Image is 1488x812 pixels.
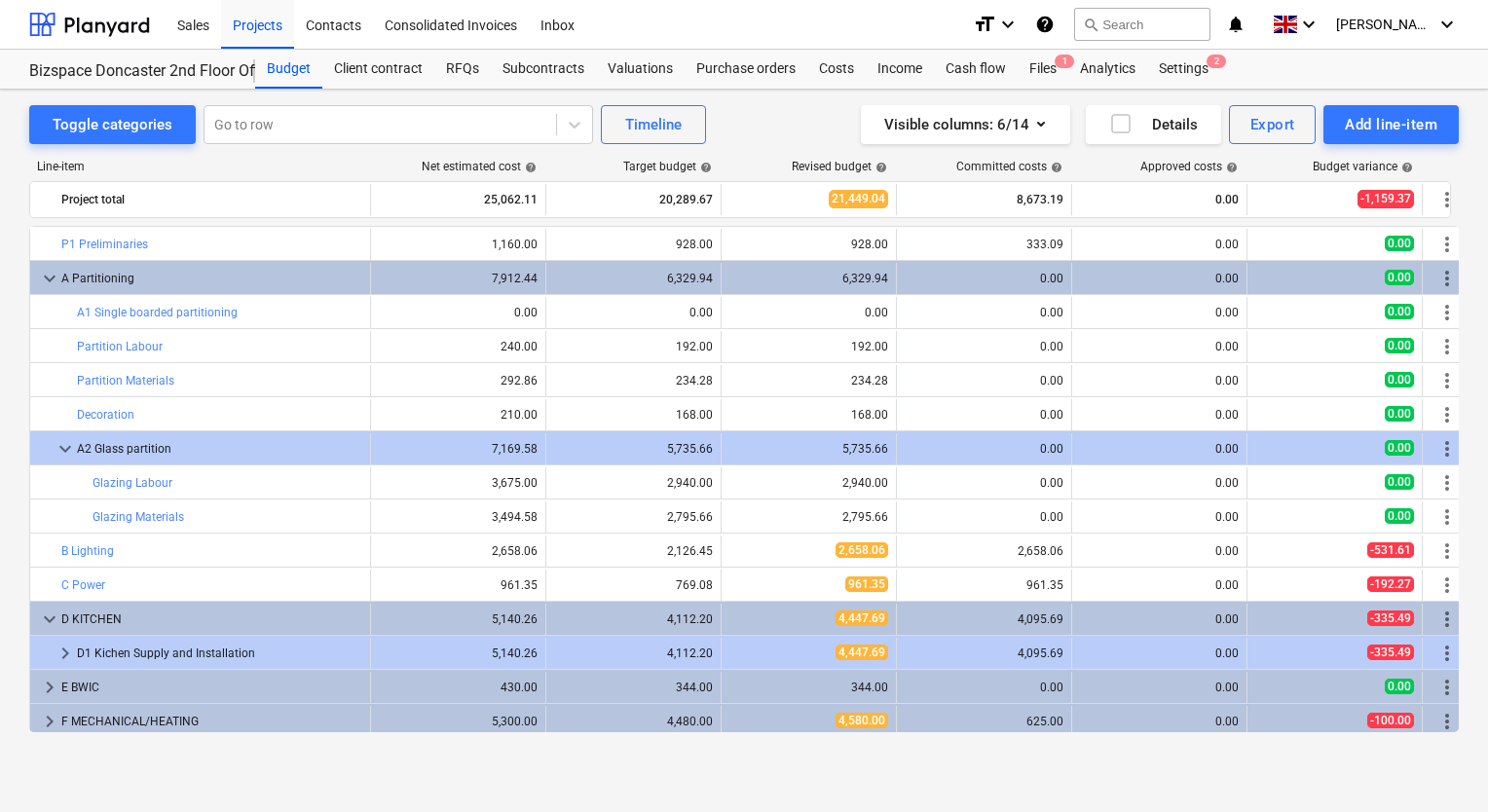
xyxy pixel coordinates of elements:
[379,340,538,353] div: 240.00
[61,672,362,703] div: E BWIC
[1222,162,1238,173] span: help
[729,408,888,422] div: 168.00
[836,645,888,660] span: 4,447.69
[1385,270,1414,285] span: 0.00
[1385,508,1414,524] span: 0.00
[379,374,538,388] div: 292.86
[1297,13,1321,36] i: keyboard_arrow_down
[792,160,887,173] div: Revised budget
[729,510,888,524] div: 2,795.66
[829,190,888,208] span: 21,449.04
[38,710,61,733] span: keyboard_arrow_right
[807,50,866,89] a: Costs
[77,638,362,669] div: D1 Kichen Supply and Installation
[554,184,713,215] div: 20,289.67
[1397,162,1413,173] span: help
[1207,55,1226,68] span: 2
[884,112,1047,137] div: Visible columns : 6/14
[1229,105,1317,144] button: Export
[29,61,232,82] div: Bizspace Doncaster 2nd Floor Office 13A Split
[866,50,934,89] div: Income
[1109,112,1198,137] div: Details
[554,510,713,524] div: 2,795.66
[1226,13,1246,36] i: notifications
[61,578,105,592] a: C Power
[1080,544,1239,558] div: 0.00
[491,50,596,89] a: Subcontracts
[322,50,434,89] a: Client contract
[956,160,1062,173] div: Committed costs
[379,681,538,694] div: 430.00
[77,340,163,353] a: Partition Labour
[729,340,888,353] div: 192.00
[1391,719,1488,812] div: Chat Widget
[729,306,888,319] div: 0.00
[1345,112,1437,137] div: Add line-item
[1018,50,1068,89] a: Files1
[422,160,537,173] div: Net estimated cost
[29,160,370,173] div: Line-item
[1385,236,1414,251] span: 0.00
[38,676,61,699] span: keyboard_arrow_right
[1367,645,1414,660] span: -335.49
[554,612,713,626] div: 4,112.20
[1358,190,1414,208] span: -1,159.37
[836,610,888,626] span: 4,447.69
[77,306,238,319] a: A1 Single boarded partitioning
[1080,184,1239,215] div: 0.00
[1435,676,1459,699] span: More actions
[554,306,713,319] div: 0.00
[729,374,888,388] div: 234.28
[905,612,1063,626] div: 4,095.69
[54,642,77,665] span: keyboard_arrow_right
[379,510,538,524] div: 3,494.58
[905,184,1063,215] div: 8,673.19
[905,715,1063,728] div: 625.00
[1080,612,1239,626] div: 0.00
[1367,713,1414,728] span: -100.00
[1313,160,1413,173] div: Budget variance
[1435,188,1459,211] span: More actions
[1435,267,1459,290] span: More actions
[905,510,1063,524] div: 0.00
[1385,406,1414,422] span: 0.00
[1367,576,1414,592] span: -192.27
[601,105,706,144] button: Timeline
[685,50,807,89] a: Purchase orders
[1435,369,1459,392] span: More actions
[61,238,148,251] a: P1 Preliminaries
[554,408,713,422] div: 168.00
[61,184,362,215] div: Project total
[1080,408,1239,422] div: 0.00
[379,646,538,660] div: 5,140.26
[845,576,888,592] span: 961.35
[729,681,888,694] div: 344.00
[1080,715,1239,728] div: 0.00
[1367,542,1414,558] span: -531.61
[1080,646,1239,660] div: 0.00
[1336,17,1433,32] span: [PERSON_NAME]
[1435,642,1459,665] span: More actions
[554,544,713,558] div: 2,126.45
[905,544,1063,558] div: 2,658.06
[434,50,491,89] a: RFQs
[1074,8,1210,41] button: Search
[379,238,538,251] div: 1,160.00
[77,374,174,388] a: Partition Materials
[1385,372,1414,388] span: 0.00
[1080,306,1239,319] div: 0.00
[1080,510,1239,524] div: 0.00
[38,608,61,631] span: keyboard_arrow_down
[379,476,538,490] div: 3,675.00
[554,238,713,251] div: 928.00
[1435,471,1459,495] span: More actions
[1385,474,1414,490] span: 0.00
[255,50,322,89] a: Budget
[973,13,996,36] i: format_size
[1140,160,1238,173] div: Approved costs
[61,706,362,737] div: F MECHANICAL/HEATING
